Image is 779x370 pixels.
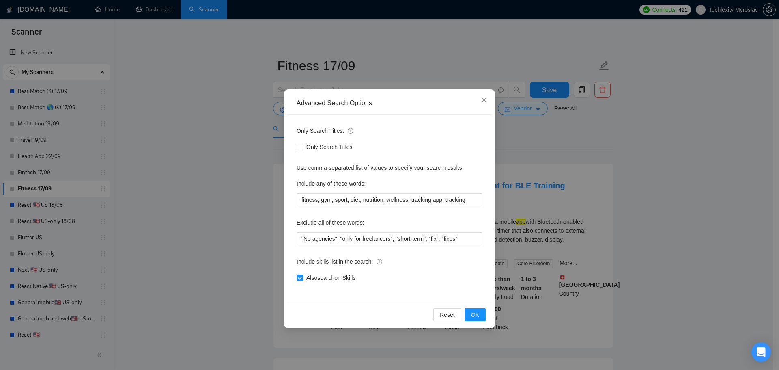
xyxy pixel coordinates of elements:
label: Exclude all of these words: [297,216,364,229]
button: Reset [433,308,461,321]
span: Only Search Titles [303,143,356,151]
span: close [481,97,487,103]
span: info-circle [348,128,353,134]
div: Open Intercom Messenger [751,342,771,362]
span: info-circle [377,259,382,264]
div: Advanced Search Options [297,99,482,108]
span: Reset [440,310,455,319]
label: Include any of these words: [297,177,366,190]
button: OK [465,308,486,321]
span: Also search on Skills [303,273,359,282]
span: Only Search Titles: [297,126,353,135]
div: Use comma-separated list of values to specify your search results. [297,163,482,172]
button: Close [473,89,495,111]
span: OK [471,310,479,319]
span: Include skills list in the search: [297,257,382,266]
